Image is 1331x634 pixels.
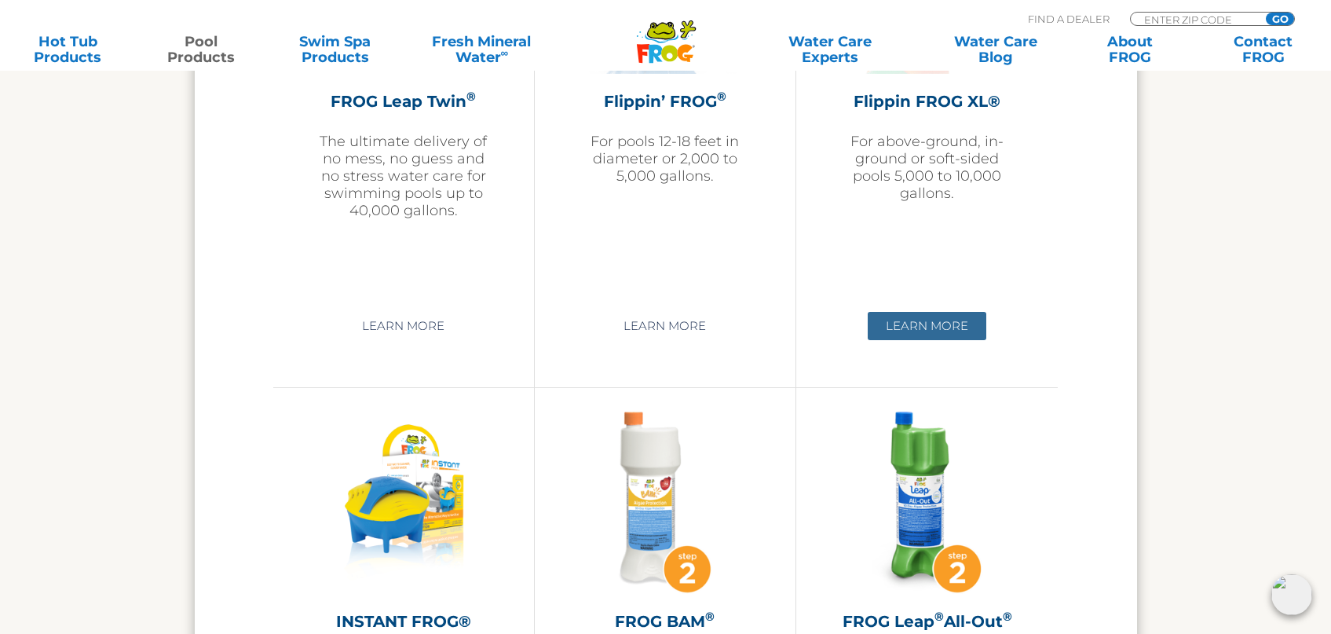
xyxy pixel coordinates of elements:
[313,90,495,113] h2: FROG Leap Twin
[466,89,476,104] sup: ®
[574,90,756,113] h2: Flippin’ FROG
[1212,34,1315,65] a: ContactFROG
[318,412,488,594] img: InstantFROG_wBox_reflcetion_Holes-Closed-281x300.png
[149,34,253,65] a: PoolProducts
[745,34,914,65] a: Water CareExperts
[1077,34,1181,65] a: AboutFROG
[605,312,724,340] a: Learn More
[283,34,386,65] a: Swim SpaProducts
[1003,609,1012,624] sup: ®
[934,609,944,624] sup: ®
[836,610,1018,633] h2: FROG Leap All-Out
[705,609,715,624] sup: ®
[1143,13,1249,26] input: Zip Code Form
[944,34,1048,65] a: Water CareBlog
[313,133,495,219] p: The ultimate delivery of no mess, no guess and no stress water care for swimming pools up to 40,0...
[574,133,756,185] p: For pools 12-18 feet in diameter or 2,000 to 5,000 gallons.
[16,34,119,65] a: Hot TubProducts
[1028,12,1110,26] p: Find A Dealer
[836,90,1018,113] h2: Flippin FROG XL®
[313,610,495,633] h2: INSTANT FROG®
[868,312,986,340] a: Learn More
[836,133,1018,202] p: For above-ground, in-ground or soft-sided pools 5,000 to 10,000 gallons.
[1271,574,1312,615] img: openIcon
[417,34,547,65] a: Fresh MineralWater∞
[501,46,509,59] sup: ∞
[574,412,756,594] img: frog-bam-featured-img-v2-300x300.png
[717,89,726,104] sup: ®
[836,412,1018,594] img: frog-leap-all-out-featured-img-v2-300x300.png
[574,610,756,633] h2: FROG BAM
[344,312,463,340] a: Learn More
[1266,13,1294,25] input: GO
